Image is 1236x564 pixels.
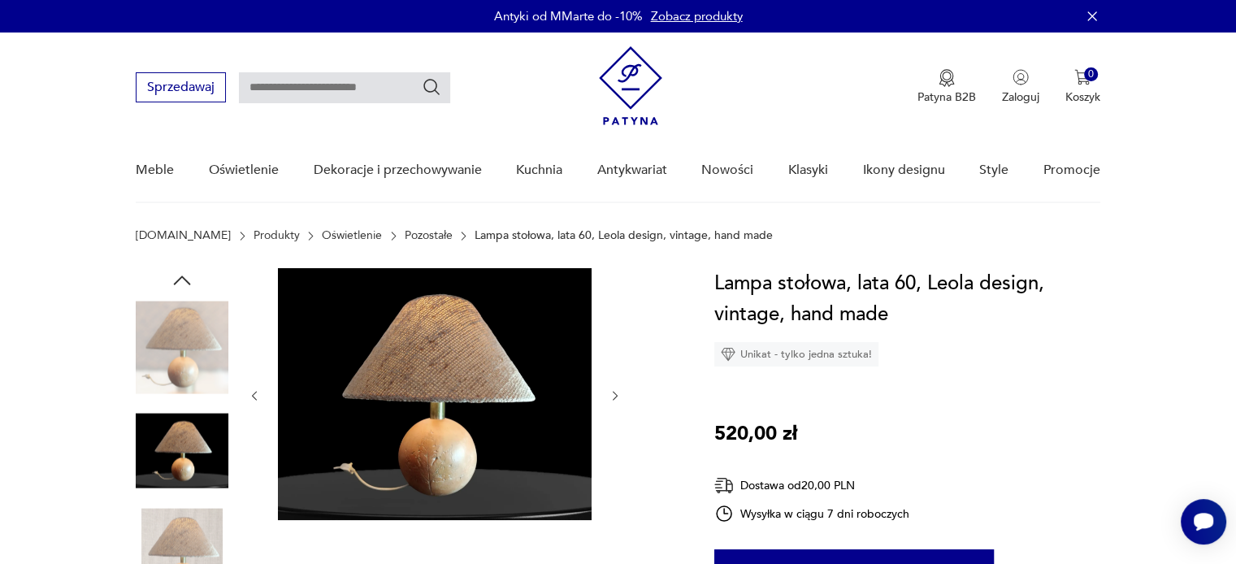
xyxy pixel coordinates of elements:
p: Lampa stołowa, lata 60, Leola design, vintage, hand made [475,229,773,242]
img: Ikonka użytkownika [1013,69,1029,85]
a: Sprzedawaj [136,83,226,94]
img: Ikona koszyka [1074,69,1091,85]
a: Pozostałe [405,229,453,242]
div: Unikat - tylko jedna sztuka! [714,342,878,367]
p: Antyki od MMarte do -10% [494,8,643,24]
a: Ikona medaluPatyna B2B [917,69,976,105]
button: Zaloguj [1002,69,1039,105]
p: Koszyk [1065,89,1100,105]
iframe: Smartsupp widget button [1181,499,1226,544]
a: Promocje [1043,139,1100,202]
button: 0Koszyk [1065,69,1100,105]
img: Ikona medalu [939,69,955,87]
a: Klasyki [788,139,828,202]
img: Patyna - sklep z meblami i dekoracjami vintage [599,46,662,125]
img: Ikona dostawy [714,475,734,496]
img: Ikona diamentu [721,347,735,362]
a: Antykwariat [597,139,667,202]
a: Oświetlenie [322,229,382,242]
div: Dostawa od 20,00 PLN [714,475,909,496]
a: Nowości [701,139,753,202]
div: 0 [1084,67,1098,81]
p: Zaloguj [1002,89,1039,105]
a: Oświetlenie [209,139,279,202]
a: Zobacz produkty [651,8,743,24]
button: Sprzedawaj [136,72,226,102]
div: Wysyłka w ciągu 7 dni roboczych [714,504,909,523]
button: Patyna B2B [917,69,976,105]
a: Meble [136,139,174,202]
img: Zdjęcie produktu Lampa stołowa, lata 60, Leola design, vintage, hand made [136,301,228,393]
a: Ikony designu [862,139,944,202]
img: Zdjęcie produktu Lampa stołowa, lata 60, Leola design, vintage, hand made [278,268,592,520]
p: Patyna B2B [917,89,976,105]
a: Style [979,139,1008,202]
img: Zdjęcie produktu Lampa stołowa, lata 60, Leola design, vintage, hand made [136,405,228,497]
button: Szukaj [422,77,441,97]
a: Kuchnia [516,139,562,202]
a: [DOMAIN_NAME] [136,229,231,242]
h1: Lampa stołowa, lata 60, Leola design, vintage, hand made [714,268,1100,330]
a: Dekoracje i przechowywanie [313,139,481,202]
a: Produkty [254,229,300,242]
p: 520,00 zł [714,419,797,449]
